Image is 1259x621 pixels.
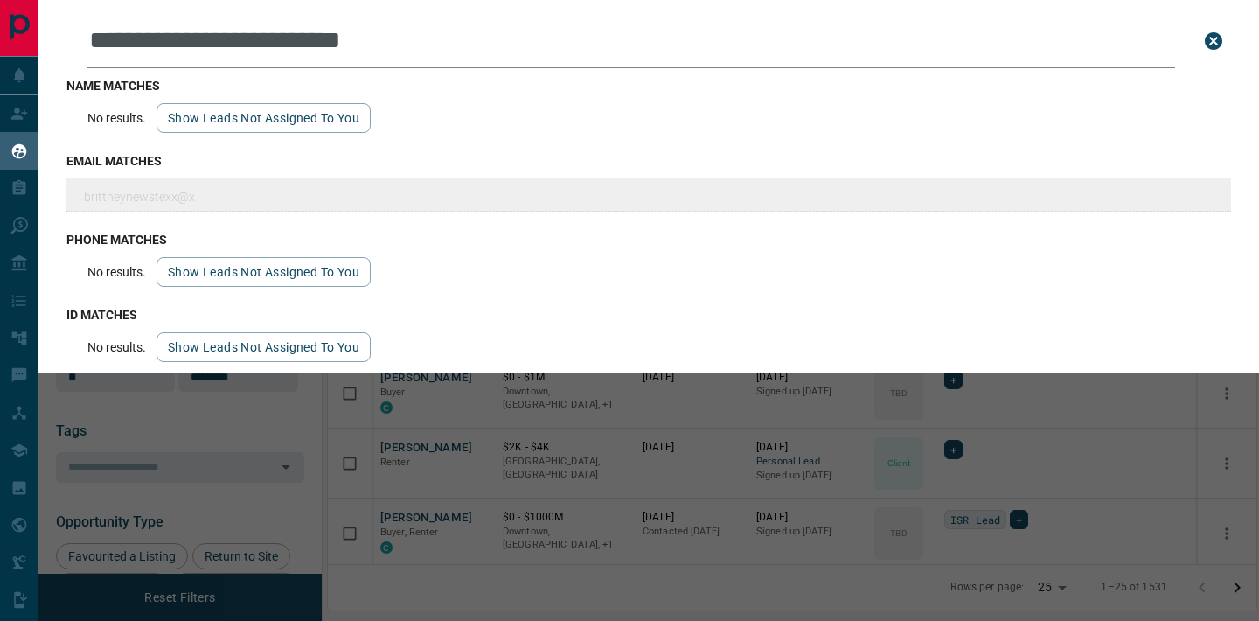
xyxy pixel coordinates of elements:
p: No results. [87,111,146,125]
button: show leads not assigned to you [157,257,371,287]
p: brittneynewstexx@x [84,190,195,204]
button: close search bar [1196,24,1231,59]
p: No results. [87,265,146,279]
button: show leads not assigned to you [157,103,371,133]
h3: email matches [66,154,1231,168]
h3: id matches [66,308,1231,322]
button: show leads not assigned to you [157,332,371,362]
p: No results. [87,340,146,354]
h3: phone matches [66,233,1231,247]
h3: name matches [66,79,1231,93]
